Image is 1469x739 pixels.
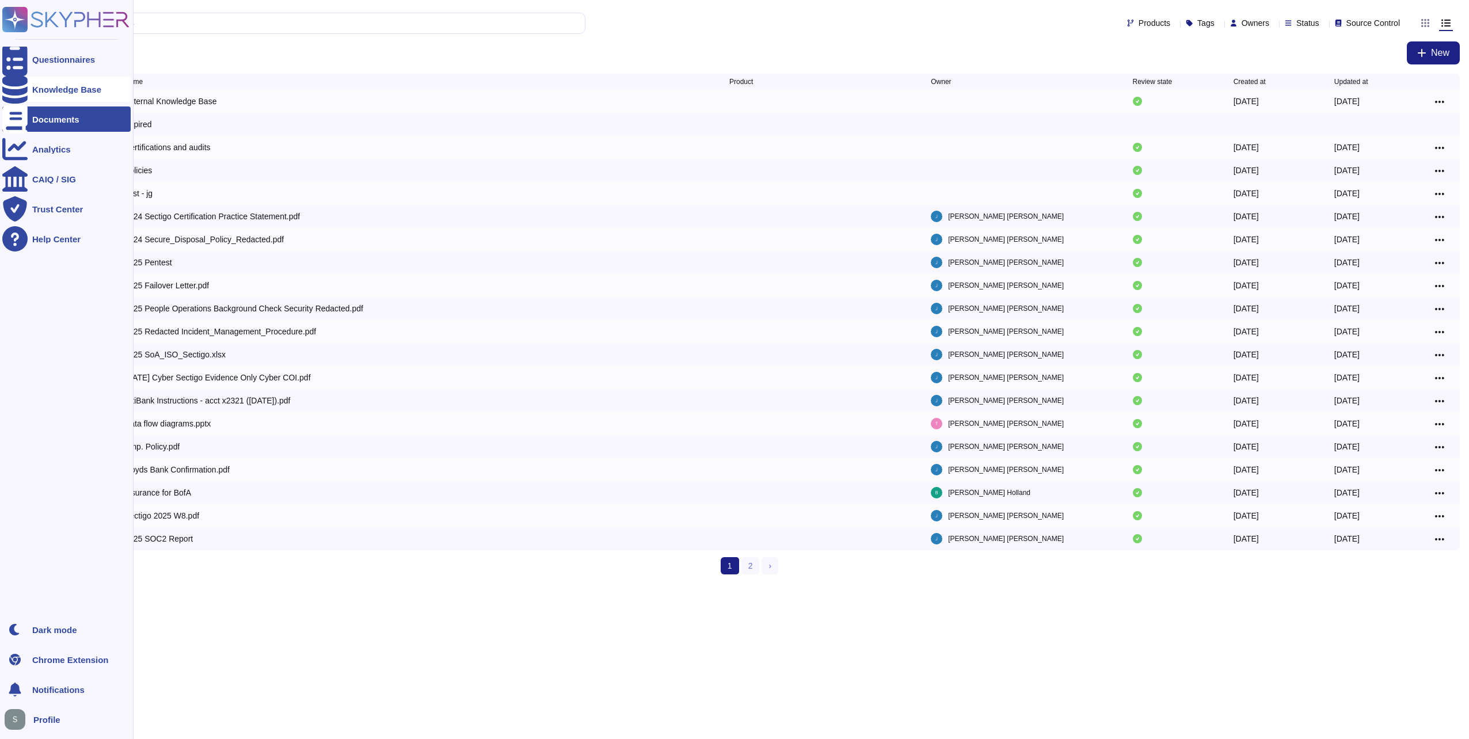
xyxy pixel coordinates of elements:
div: [DATE] [1234,142,1259,153]
span: New [1431,48,1449,58]
div: Lloyds Bank Confirmation.pdf [124,464,230,475]
div: Dark mode [32,626,77,634]
div: [DATE] [1234,441,1259,452]
span: [PERSON_NAME] [PERSON_NAME] [948,211,1064,222]
div: 2025 Pentest [124,257,172,268]
div: [DATE] [1234,395,1259,406]
div: Insurance for BofA [124,487,191,498]
div: 2024 Sectigo Certification Practice Statement.pdf [124,211,300,222]
span: Review state [1133,78,1173,85]
span: [PERSON_NAME] [PERSON_NAME] [948,395,1064,406]
span: [PERSON_NAME] Holland [948,487,1030,498]
div: [DATE] [1334,418,1360,429]
div: [DATE] [1234,418,1259,429]
span: [PERSON_NAME] [PERSON_NAME] [948,234,1064,245]
img: user [931,280,942,291]
div: [DATE] [1234,510,1259,521]
a: Questionnaires [2,47,131,72]
div: [DATE] [1334,510,1360,521]
div: [DATE] [1234,211,1259,222]
img: user [931,395,942,406]
img: user [931,234,942,245]
div: [DATE] [1234,234,1259,245]
img: user [931,418,942,429]
div: [DATE] [1334,372,1360,383]
span: [PERSON_NAME] [PERSON_NAME] [948,326,1064,337]
div: External Knowledge Base [124,96,216,107]
div: 2024 Secure_Disposal_Policy_Redacted.pdf [124,234,284,245]
div: [DATE] [1234,165,1259,176]
span: Status [1296,19,1319,27]
a: Help Center [2,226,131,252]
div: Certifications and audits [124,142,210,153]
span: Product [729,78,753,85]
span: [PERSON_NAME] [PERSON_NAME] [948,280,1064,291]
div: [DATE] [1334,96,1360,107]
div: [DATE] [1334,395,1360,406]
span: [PERSON_NAME] [PERSON_NAME] [948,372,1064,383]
button: New [1407,41,1460,64]
div: [DATE] [1334,211,1360,222]
span: [PERSON_NAME] [PERSON_NAME] [948,441,1064,452]
span: Profile [33,715,60,724]
div: [DATE] [1234,257,1259,268]
span: [PERSON_NAME] [PERSON_NAME] [948,464,1064,475]
div: [DATE] [1334,188,1360,199]
div: [DATE] Cyber Sectigo Evidence Only Cyber COI.pdf [124,372,310,383]
div: [DATE] [1234,349,1259,360]
div: [DATE] [1334,326,1360,337]
img: user [931,326,942,337]
div: Trust Center [32,205,83,214]
div: Test - jg [124,188,153,199]
div: Documents [32,115,79,124]
span: [PERSON_NAME] [PERSON_NAME] [948,349,1064,360]
div: [DATE] [1234,464,1259,475]
img: user [931,257,942,268]
a: Chrome Extension [2,647,131,672]
div: [DATE] [1234,533,1259,544]
img: user [5,709,25,730]
span: [PERSON_NAME] [PERSON_NAME] [948,510,1064,521]
img: user [931,487,942,498]
span: Owner [931,78,951,85]
div: [DATE] [1334,533,1360,544]
div: Sectigo 2025 W8.pdf [124,510,199,521]
div: Expired [124,119,151,130]
div: [DATE] [1334,280,1360,291]
span: Tags [1197,19,1215,27]
input: Search by keywords [45,13,585,33]
div: CitiBank Instructions - acct x2321 ([DATE]).pdf [124,395,290,406]
div: [DATE] [1334,303,1360,314]
div: 2025 SoA_ISO_Sectigo.xlsx [124,349,226,360]
div: [DATE] [1334,487,1360,498]
img: user [931,510,942,521]
div: 2025 Redacted Incident_Management_Procedure.pdf [124,326,316,337]
a: 2 [741,557,760,574]
img: user [931,441,942,452]
div: [DATE] [1334,464,1360,475]
img: user [931,211,942,222]
div: Data flow diagrams.pptx [124,418,211,429]
a: Trust Center [2,196,131,222]
div: Knowledge Base [32,85,101,94]
span: Products [1139,19,1170,27]
div: [DATE] [1234,487,1259,498]
img: user [931,464,942,475]
span: › [768,561,771,570]
a: Documents [2,106,131,132]
span: [PERSON_NAME] [PERSON_NAME] [948,418,1064,429]
span: Created at [1234,78,1266,85]
div: [DATE] [1334,257,1360,268]
div: Emp. Policy.pdf [124,441,180,452]
div: [DATE] [1334,349,1360,360]
div: [DATE] [1234,303,1259,314]
div: [DATE] [1334,234,1360,245]
div: Analytics [32,145,71,154]
span: Source Control [1346,19,1400,27]
div: Policies [124,165,152,176]
span: [PERSON_NAME] [PERSON_NAME] [948,257,1064,268]
span: 1 [721,557,739,574]
div: 2025 Failover Letter.pdf [124,280,209,291]
div: [DATE] [1234,188,1259,199]
span: [PERSON_NAME] [PERSON_NAME] [948,533,1064,544]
